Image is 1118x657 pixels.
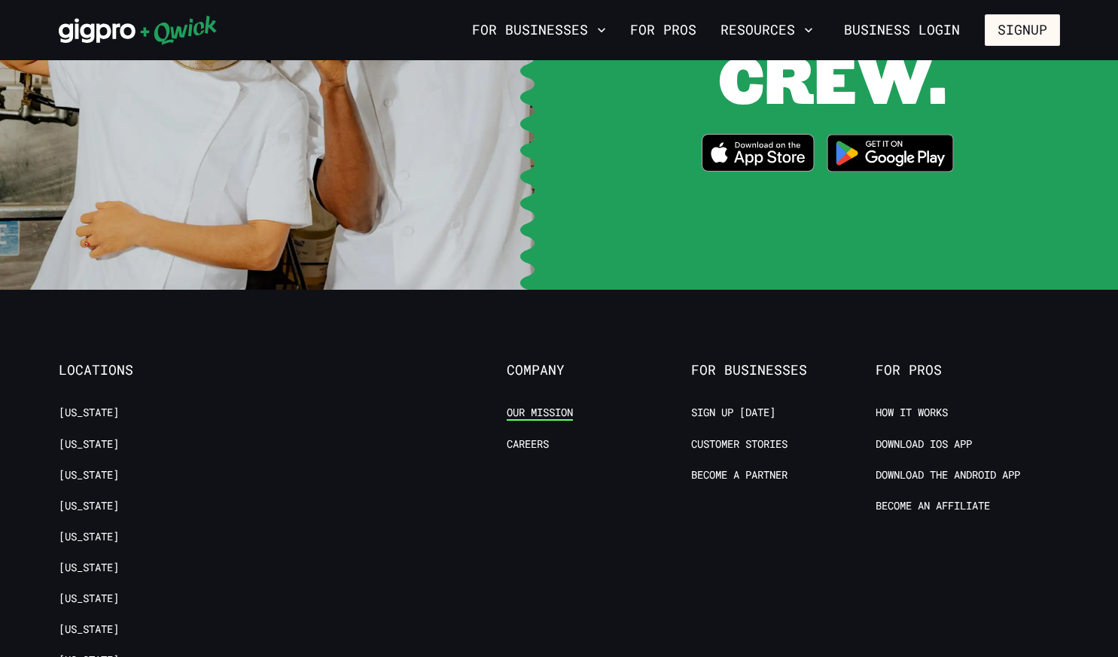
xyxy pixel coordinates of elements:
[691,468,787,482] a: Become a Partner
[507,437,549,452] a: Careers
[59,437,119,452] a: [US_STATE]
[59,406,119,420] a: [US_STATE]
[876,406,948,420] a: How it Works
[691,406,775,420] a: Sign up [DATE]
[507,362,691,379] span: Company
[876,499,990,513] a: Become an Affiliate
[59,530,119,544] a: [US_STATE]
[876,468,1020,482] a: Download the Android App
[59,362,243,379] span: Locations
[985,14,1060,46] button: Signup
[466,17,612,43] button: For Businesses
[691,437,787,452] a: Customer stories
[831,14,973,46] a: Business Login
[59,592,119,606] a: [US_STATE]
[59,561,119,575] a: [US_STATE]
[691,362,876,379] span: For Businesses
[702,134,815,176] a: Download on the App Store
[624,17,702,43] a: For Pros
[876,437,972,452] a: Download IOS App
[714,17,819,43] button: Resources
[818,125,964,181] img: Get it on Google Play
[876,362,1060,379] span: For Pros
[59,499,119,513] a: [US_STATE]
[507,406,573,420] a: Our Mission
[59,468,119,482] a: [US_STATE]
[59,622,119,637] a: [US_STATE]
